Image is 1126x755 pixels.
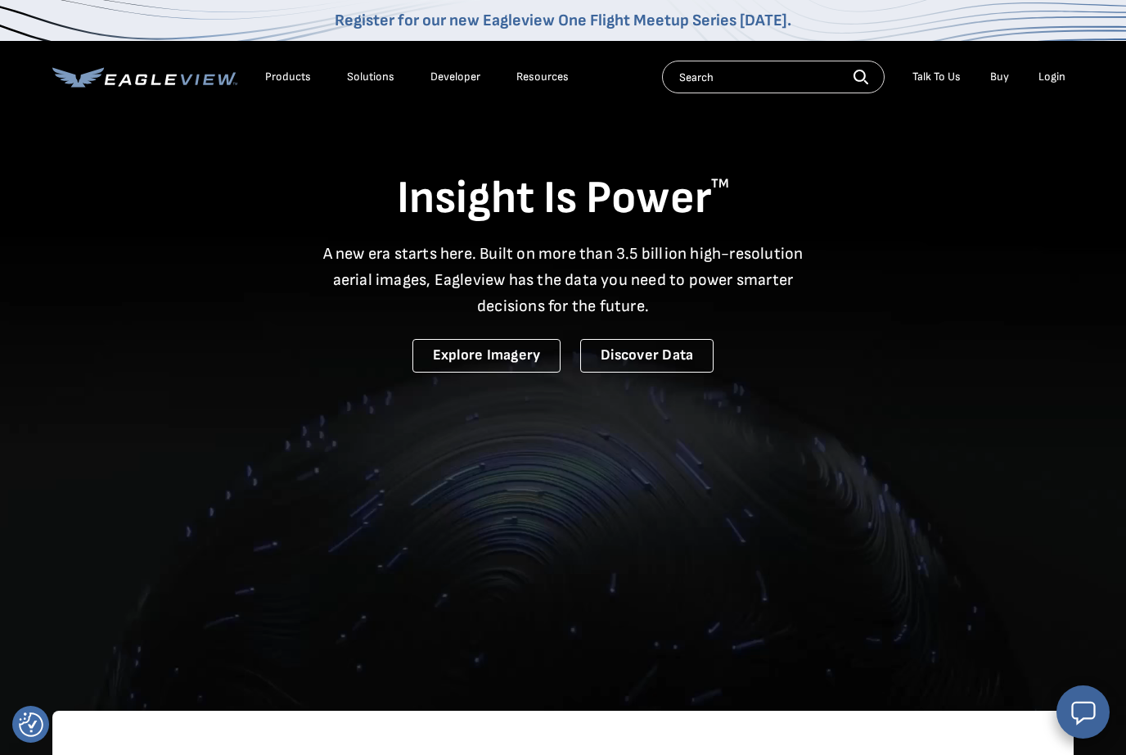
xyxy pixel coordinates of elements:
[265,70,311,84] div: Products
[19,712,43,737] button: Consent Preferences
[19,712,43,737] img: Revisit consent button
[313,241,813,319] p: A new era starts here. Built on more than 3.5 billion high-resolution aerial images, Eagleview ha...
[335,11,791,30] a: Register for our new Eagleview One Flight Meetup Series [DATE].
[580,339,714,373] a: Discover Data
[1056,685,1110,739] button: Open chat window
[347,70,394,84] div: Solutions
[912,70,961,84] div: Talk To Us
[52,170,1074,228] h1: Insight Is Power
[711,176,729,192] sup: TM
[1038,70,1065,84] div: Login
[662,61,885,93] input: Search
[430,70,480,84] a: Developer
[516,70,569,84] div: Resources
[990,70,1009,84] a: Buy
[412,339,561,373] a: Explore Imagery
